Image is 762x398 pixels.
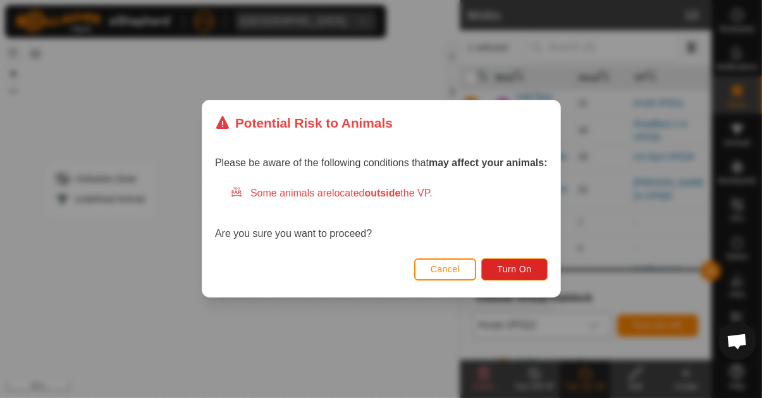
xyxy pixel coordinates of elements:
div: Are you sure you want to proceed? [215,186,548,242]
span: located the VP. [332,188,433,199]
strong: outside [364,188,400,199]
div: Open chat [718,322,756,360]
div: Some animals are [230,186,548,202]
div: Potential Risk to Animals [215,113,393,133]
span: Please be aware of the following conditions that [215,158,548,169]
span: Cancel [430,265,460,275]
button: Cancel [414,258,476,280]
button: Turn On [481,258,547,280]
strong: may affect your animals: [429,158,548,169]
span: Turn On [497,265,531,275]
